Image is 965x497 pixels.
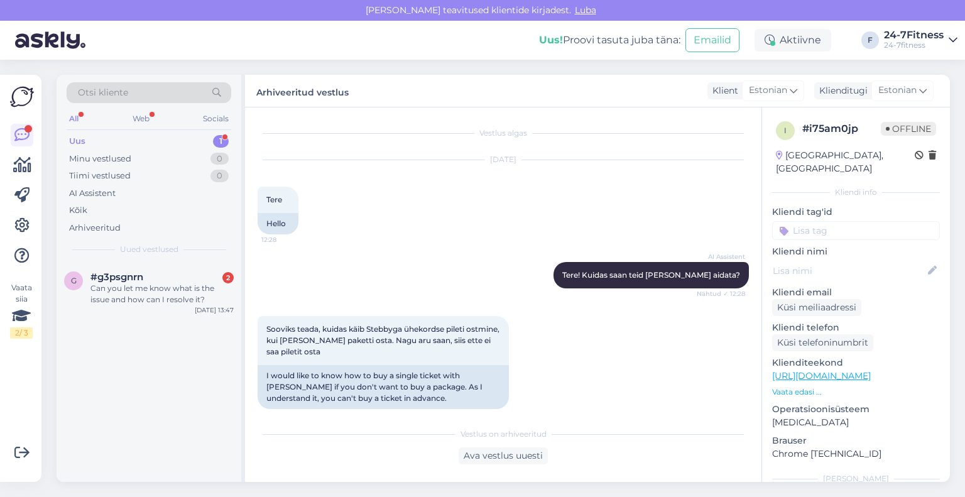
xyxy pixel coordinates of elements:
div: [DATE] 13:47 [195,305,234,315]
div: Hello [258,213,298,234]
div: [GEOGRAPHIC_DATA], [GEOGRAPHIC_DATA] [776,149,915,175]
div: Klient [707,84,738,97]
div: Proovi tasuta juba täna: [539,33,680,48]
span: Uued vestlused [120,244,178,255]
input: Lisa nimi [773,264,925,278]
div: 2 / 3 [10,327,33,339]
span: Vestlus on arhiveeritud [461,429,547,440]
span: Luba [571,4,600,16]
p: [MEDICAL_DATA] [772,416,940,429]
p: Chrome [TECHNICAL_ID] [772,447,940,461]
div: Vestlus algas [258,128,749,139]
p: Kliendi telefon [772,321,940,334]
div: Arhiveeritud [69,222,121,234]
a: 24-7Fitness24-7fitness [884,30,957,50]
div: # i75am0jp [802,121,881,136]
p: Vaata edasi ... [772,386,940,398]
button: Emailid [685,28,739,52]
span: Tere! Kuidas saan teid [PERSON_NAME] aidata? [562,270,740,280]
div: 24-7fitness [884,40,944,50]
div: Küsi meiliaadressi [772,299,861,316]
div: Can you let me know what is the issue and how can I resolve it? [90,283,234,305]
div: Vaata siia [10,282,33,339]
div: Ava vestlus uuesti [459,447,548,464]
span: Tere [266,195,282,204]
div: Kliendi info [772,187,940,198]
div: [PERSON_NAME] [772,473,940,484]
span: 12:28 [261,235,308,244]
div: Aktiivne [755,29,831,52]
div: All [67,111,81,127]
div: [DATE] [258,154,749,165]
div: 0 [210,153,229,165]
input: Lisa tag [772,221,940,240]
span: Estonian [749,84,787,97]
div: Socials [200,111,231,127]
p: Kliendi nimi [772,245,940,258]
span: Nähtud ✓ 12:28 [697,289,745,298]
div: Web [130,111,152,127]
p: Kliendi email [772,286,940,299]
div: 0 [210,170,229,182]
div: Klienditugi [814,84,868,97]
div: Uus [69,135,85,148]
span: Otsi kliente [78,86,128,99]
div: Küsi telefoninumbrit [772,334,873,351]
span: Estonian [878,84,917,97]
div: Tiimi vestlused [69,170,131,182]
div: AI Assistent [69,187,116,200]
span: #g3psgnrn [90,271,143,283]
b: Uus! [539,34,563,46]
div: 24-7Fitness [884,30,944,40]
p: Operatsioonisüsteem [772,403,940,416]
div: 2 [222,272,234,283]
span: Sooviks teada, kuidas käib Stebbyga ühekordse pileti ostmine, kui [PERSON_NAME] paketti osta. Nag... [266,324,501,356]
span: i [784,126,787,135]
span: g [71,276,77,285]
div: I would like to know how to buy a single ticket with [PERSON_NAME] if you don't want to buy a pac... [258,365,509,409]
span: Offline [881,122,936,136]
div: F [861,31,879,49]
div: Minu vestlused [69,153,131,165]
a: [URL][DOMAIN_NAME] [772,370,871,381]
p: Klienditeekond [772,356,940,369]
div: Kõik [69,204,87,217]
span: AI Assistent [698,252,745,261]
p: Kliendi tag'id [772,205,940,219]
p: Brauser [772,434,940,447]
div: 1 [213,135,229,148]
label: Arhiveeritud vestlus [256,82,349,99]
img: Askly Logo [10,85,34,109]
